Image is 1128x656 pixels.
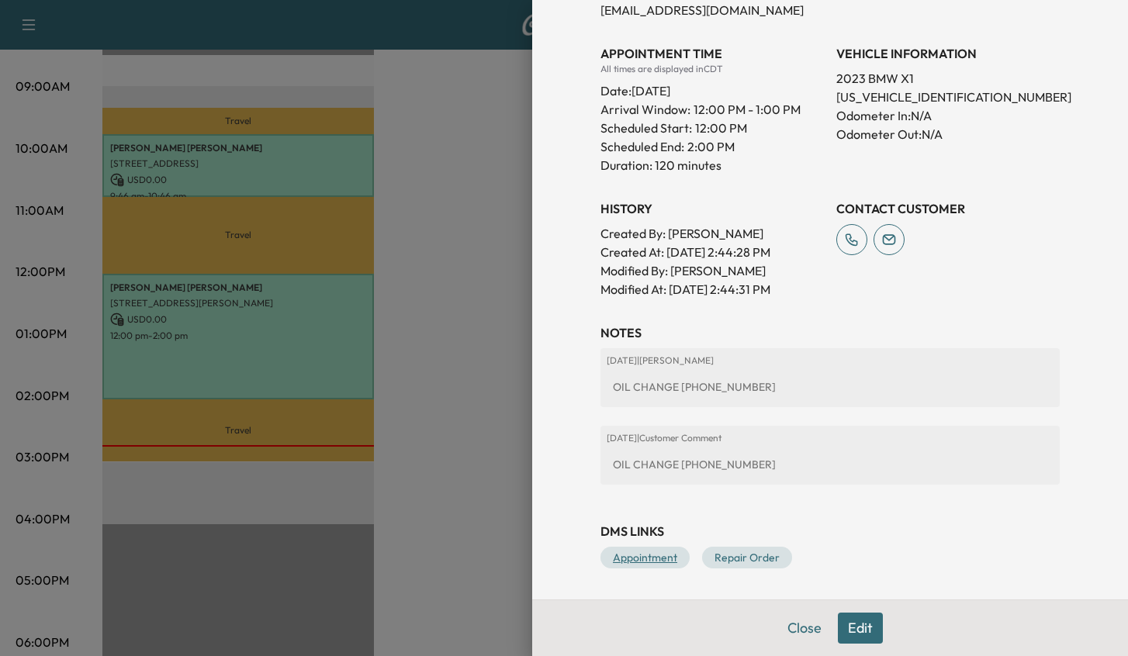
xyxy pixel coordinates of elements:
h3: VEHICLE INFORMATION [836,44,1060,63]
p: Arrival Window: [600,100,824,119]
p: Modified At : [DATE] 2:44:31 PM [600,280,824,299]
p: Created At : [DATE] 2:44:28 PM [600,243,824,261]
p: Scheduled Start: [600,119,692,137]
p: Scheduled End: [600,137,684,156]
p: 12:00 PM [695,119,747,137]
a: Appointment [600,547,690,568]
h3: CONTACT CUSTOMER [836,199,1060,218]
p: 2023 BMW X1 [836,69,1060,88]
div: OIL CHANGE [PHONE_NUMBER] [607,451,1054,478]
h3: APPOINTMENT TIME [600,44,824,63]
button: Close [777,613,832,644]
h3: NOTES [600,323,1060,342]
div: OIL CHANGE [PHONE_NUMBER] [607,373,1054,401]
p: [DATE] | Customer Comment [607,432,1054,444]
h3: History [600,199,824,218]
span: 12:00 PM - 1:00 PM [694,100,801,119]
h3: DMS Links [600,522,1060,540]
p: Duration: 120 minutes [600,156,824,174]
p: [US_VEHICLE_IDENTIFICATION_NUMBER] [836,88,1060,106]
div: Date: [DATE] [600,75,824,100]
p: [EMAIL_ADDRESS][DOMAIN_NAME] [600,1,824,19]
p: Created By : [PERSON_NAME] [600,224,824,243]
a: Repair Order [702,547,792,568]
p: 2:00 PM [687,137,735,156]
p: Modified By : [PERSON_NAME] [600,261,824,280]
div: All times are displayed in CDT [600,63,824,75]
button: Edit [838,613,883,644]
p: Odometer In: N/A [836,106,1060,125]
p: [DATE] | [PERSON_NAME] [607,354,1054,367]
p: Odometer Out: N/A [836,125,1060,143]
